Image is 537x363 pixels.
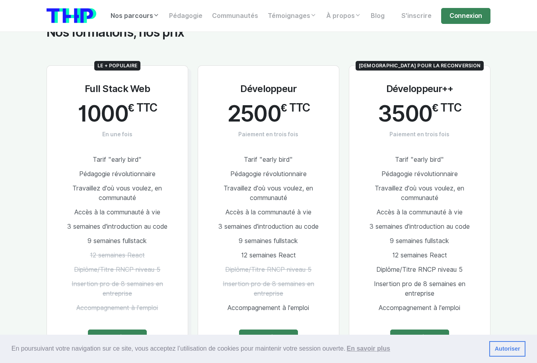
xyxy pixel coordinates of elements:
a: dismiss cookie message [489,341,525,357]
h3: Développeur [240,83,296,95]
span: En poursuivant votre navigation sur ce site, vous acceptez l’utilisation de cookies pour mainteni... [12,343,483,355]
span: 1000 [78,101,128,126]
span: Pédagogie révolutionnaire [79,170,156,178]
span: Pédagogie révolutionnaire [230,170,307,178]
a: S'inscrire [397,8,436,24]
span: Accès à la communauté à vie [377,208,463,216]
a: À propos [321,8,366,24]
span: Travaillez d'où vous voulez, en communauté [224,184,313,202]
span: 12 semaines React [241,251,296,259]
a: Pédagogie [164,8,207,24]
a: En savoir plus [239,330,298,345]
a: Nos parcours [106,8,164,24]
span: Tarif "early bird" [244,156,293,163]
a: Connexion [441,8,490,24]
span: Pédagogie révolutionnaire [381,170,458,178]
span: Paiement en trois fois [389,130,449,138]
span: Diplôme/Titre RNCP niveau 5 [376,266,463,273]
a: Blog [366,8,389,24]
span: Diplôme/Titre RNCP niveau 5 [74,266,160,273]
span: 3500 [378,101,432,126]
a: Témoignages [263,8,321,24]
h3: Développeur++ [386,83,453,95]
span: Insertion pro de 8 semaines en entreprise [223,280,314,297]
span: [DEMOGRAPHIC_DATA] pour la reconversion [356,61,484,71]
span: 12 semaines React [90,251,145,259]
span: Le + populaire [94,61,140,71]
span: 9 semaines fullstack [239,237,298,245]
span: Accompagnement à l'emploi [379,304,460,312]
span: € TTC [128,101,157,115]
span: En une fois [102,130,132,138]
img: logo [47,8,96,23]
a: En savoir plus [88,330,147,345]
span: 3 semaines d'introduction au code [370,223,470,230]
span: € TTC [281,101,310,115]
span: Tarif "early bird" [395,156,444,163]
span: Diplôme/Titre RNCP niveau 5 [225,266,311,273]
span: 3 semaines d'introduction au code [67,223,167,230]
h2: Nos formations, nos prix [47,25,490,40]
span: Accès à la communauté à vie [74,208,160,216]
span: 3 semaines d'introduction au code [218,223,319,230]
span: Accompagnement à l'emploi [76,304,158,312]
span: Travaillez d'où vous voulez, en communauté [375,184,464,202]
span: 9 semaines fullstack [88,237,147,245]
span: 2500 [227,101,281,126]
span: Accompagnement à l'emploi [228,304,309,312]
span: 9 semaines fullstack [390,237,449,245]
a: learn more about cookies [345,343,391,355]
a: Communautés [207,8,263,24]
span: Tarif "early bird" [93,156,142,163]
span: Paiement en trois fois [238,130,298,138]
span: Insertion pro de 8 semaines en entreprise [72,280,163,297]
span: Travaillez d'où vous voulez, en communauté [72,184,162,202]
span: € TTC [432,101,461,115]
span: Insertion pro de 8 semaines en entreprise [374,280,465,297]
span: Accès à la communauté à vie [226,208,311,216]
span: 12 semaines React [392,251,447,259]
a: En savoir plus [390,330,449,345]
h3: Full Stack Web [85,83,150,95]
